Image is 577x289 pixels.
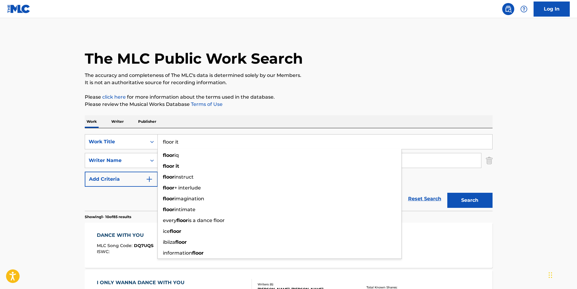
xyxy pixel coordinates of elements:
p: Showing 1 - 10 of 85 results [85,214,131,220]
strong: floor [192,250,204,256]
span: is a dance floor [188,218,225,223]
div: Help [518,3,530,15]
span: intimate [174,207,195,212]
div: Work Title [89,138,143,145]
strong: floor [176,218,188,223]
strong: floor [163,174,174,180]
p: The accuracy and completeness of The MLC's data is determined solely by our Members. [85,72,493,79]
p: Please for more information about the terms used in the database. [85,94,493,101]
span: ISWC : [97,249,111,254]
strong: floor [163,185,174,191]
span: every [163,218,176,223]
div: Drag [549,266,552,284]
p: Publisher [136,115,158,128]
button: Add Criteria [85,172,158,187]
p: It is not an authoritative source for recording information. [85,79,493,86]
p: Writer [109,115,125,128]
strong: floor [170,228,181,234]
span: instruct [174,174,194,180]
p: Work [85,115,99,128]
a: Reset Search [405,192,444,205]
strong: floor [163,196,174,202]
div: I ONLY WANNA DANCE WITH YOU [97,279,188,286]
img: Delete Criterion [486,153,493,168]
strong: it [176,163,179,169]
span: + interlude [174,185,201,191]
strong: floor [163,207,174,212]
strong: floor [163,152,174,158]
img: search [505,5,512,13]
a: Public Search [502,3,514,15]
div: Writers ( 6 ) [258,282,349,287]
span: iq [174,152,179,158]
span: information [163,250,192,256]
a: Terms of Use [190,101,223,107]
a: click here [102,94,126,100]
iframe: Chat Widget [547,260,577,289]
span: ice [163,228,170,234]
strong: floor [163,163,174,169]
a: DANCE WITH YOUMLC Song Code:DQ7UQSISWC:Writers (5)[PERSON_NAME] [PERSON_NAME], [PERSON_NAME] [PER... [85,223,493,268]
div: Writer Name [89,157,143,164]
img: MLC Logo [7,5,30,13]
img: help [520,5,528,13]
button: Search [447,193,493,208]
form: Search Form [85,134,493,211]
h1: The MLC Public Work Search [85,49,303,68]
span: imagination [174,196,204,202]
a: Log In [534,2,570,17]
span: ibiiza [163,239,175,245]
span: MLC Song Code : [97,243,134,248]
strong: floor [175,239,187,245]
img: 9d2ae6d4665cec9f34b9.svg [146,176,153,183]
div: DANCE WITH YOU [97,232,154,239]
span: DQ7UQS [134,243,154,248]
p: Please review the Musical Works Database [85,101,493,108]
